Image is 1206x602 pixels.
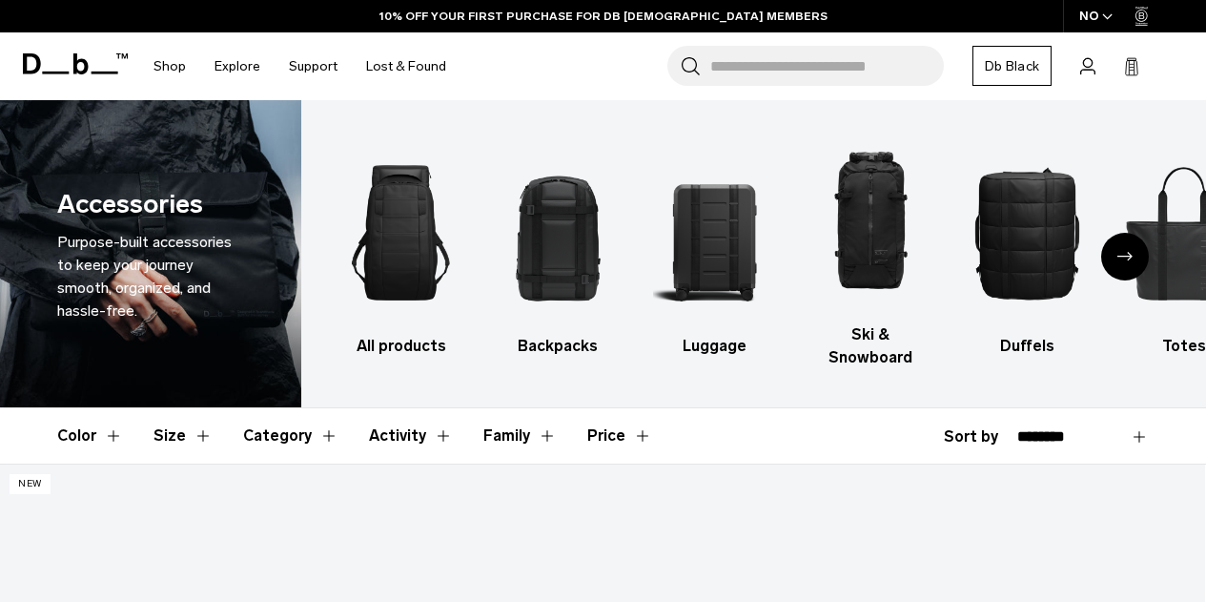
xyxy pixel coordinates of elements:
a: Support [289,32,337,100]
a: Db Backpacks [496,140,619,358]
div: Purpose-built accessories to keep your journey smooth, organized, and hassle-free. [57,231,244,322]
li: 2 / 10 [496,140,619,358]
li: 3 / 10 [653,140,776,358]
a: Explore [215,32,260,100]
button: Toggle Filter [369,408,453,464]
img: Db [809,129,932,314]
a: Db All products [339,140,462,358]
p: New [10,474,51,494]
h3: Backpacks [496,335,619,358]
button: Toggle Price [587,408,652,464]
div: Next slide [1101,233,1149,280]
a: Db Black [972,46,1052,86]
a: 10% OFF YOUR FIRST PURCHASE FOR DB [DEMOGRAPHIC_DATA] MEMBERS [379,8,828,25]
h3: Duffels [966,335,1089,358]
h3: Ski & Snowboard [809,323,932,369]
button: Toggle Filter [153,408,213,464]
a: Lost & Found [366,32,446,100]
img: Db [496,140,619,325]
li: 4 / 10 [809,129,932,369]
nav: Main Navigation [139,32,460,100]
img: Db [653,140,776,325]
h1: Accessories [57,185,203,224]
img: Db [966,140,1089,325]
h3: All products [339,335,462,358]
button: Toggle Filter [483,408,557,464]
button: Toggle Filter [243,408,338,464]
button: Toggle Filter [57,408,123,464]
a: Db Luggage [653,140,776,358]
img: Db [339,140,462,325]
li: 1 / 10 [339,140,462,358]
a: Db Ski & Snowboard [809,129,932,369]
h3: Luggage [653,335,776,358]
a: Db Duffels [966,140,1089,358]
a: Shop [153,32,186,100]
li: 5 / 10 [966,140,1089,358]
